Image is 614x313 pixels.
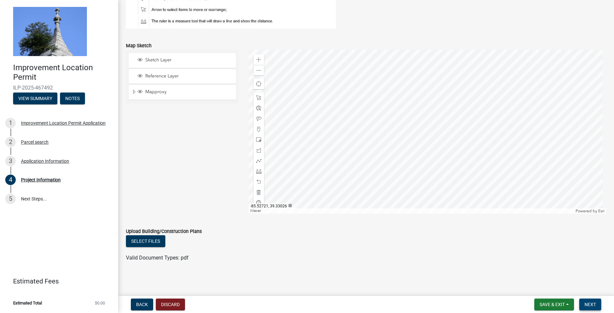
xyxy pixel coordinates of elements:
[13,85,105,91] span: ILP-2025-467492
[126,255,189,261] span: Valid Document Types: pdf
[534,299,574,310] button: Save & Exit
[21,159,69,163] div: Application Information
[126,235,165,247] button: Select files
[249,208,574,214] div: Maxar
[5,156,16,166] div: 3
[579,299,601,310] button: Next
[144,89,234,95] span: Mapproxy
[5,194,16,204] div: 5
[136,57,234,64] div: Sketch Layer
[13,96,57,101] wm-modal-confirm: Summary
[129,85,236,100] li: Mapproxy
[13,93,57,104] button: View Summary
[126,229,202,234] label: Upload Building/Construction Plans
[5,175,16,185] div: 4
[5,137,16,147] div: 2
[540,302,565,307] span: Save & Exit
[129,69,236,84] li: Reference Layer
[574,208,606,214] div: Powered by
[598,209,604,213] a: Esri
[60,96,85,101] wm-modal-confirm: Notes
[144,73,234,79] span: Reference Layer
[254,79,264,89] div: Find my location
[126,44,152,48] label: Map Sketch
[144,57,234,63] span: Sketch Layer
[132,89,136,96] span: Expand
[95,301,105,305] span: $0.00
[136,89,234,95] div: Mapproxy
[128,52,236,102] ul: Layer List
[21,121,106,125] div: Improvement Location Permit Application
[5,118,16,128] div: 1
[13,63,113,82] h4: Improvement Location Permit
[156,299,185,310] button: Discard
[60,93,85,104] button: Notes
[131,299,153,310] button: Back
[5,275,108,288] a: Estimated Fees
[136,302,148,307] span: Back
[584,302,596,307] span: Next
[254,65,264,75] div: Zoom out
[136,73,234,80] div: Reference Layer
[254,54,264,65] div: Zoom in
[129,53,236,68] li: Sketch Layer
[13,7,87,56] img: Decatur County, Indiana
[13,301,42,305] span: Estimated Total
[21,177,61,182] div: Project Information
[21,140,49,144] div: Parcel search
